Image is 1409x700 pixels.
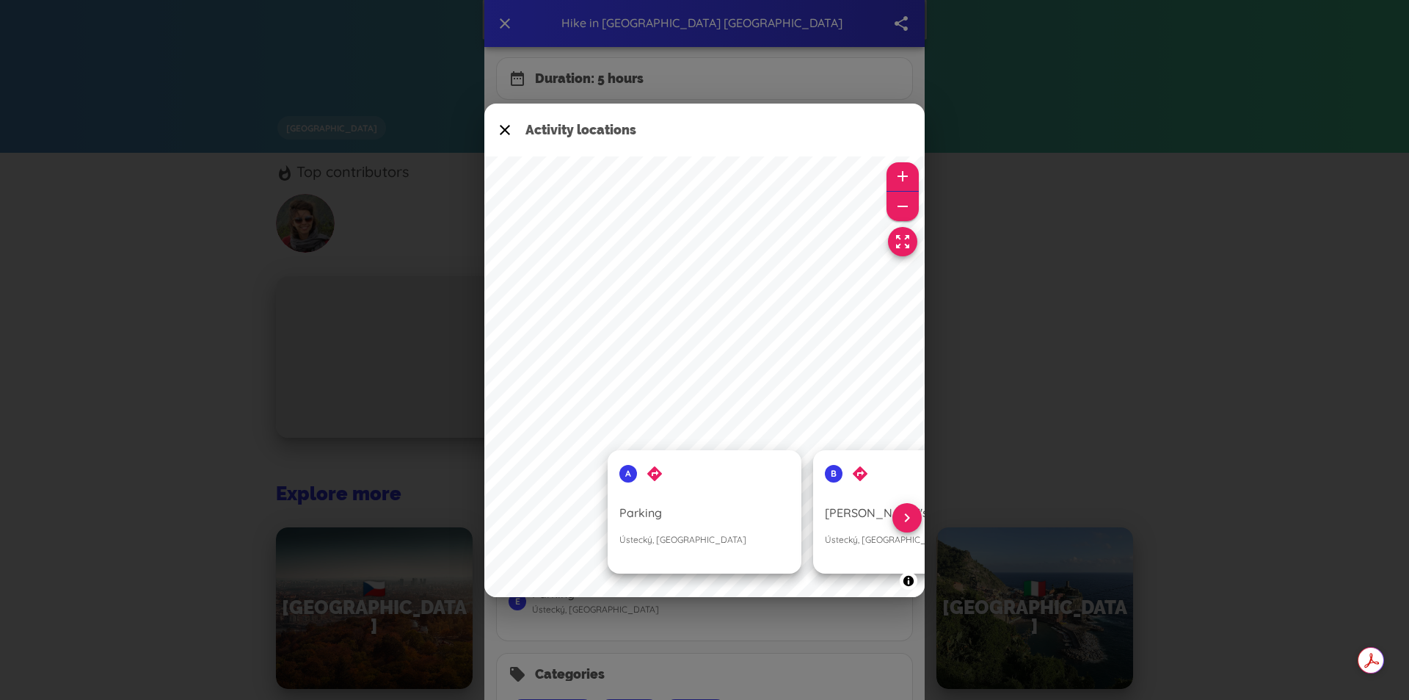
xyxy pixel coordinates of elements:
[619,505,662,520] span: Parking
[484,156,925,597] canvas: Map
[904,573,913,589] span: Toggle attribution
[851,465,869,483] span: directions
[646,465,663,483] span: directions
[825,533,952,544] span: Ústecký, [GEOGRAPHIC_DATA]
[625,468,631,479] text: a
[619,533,746,544] span: Ústecký, [GEOGRAPHIC_DATA]
[900,572,917,590] button: Toggle attribution
[831,468,837,479] text: b
[525,123,925,137] h6: Activity locations
[825,505,992,520] span: [PERSON_NAME]'s Wild Gorge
